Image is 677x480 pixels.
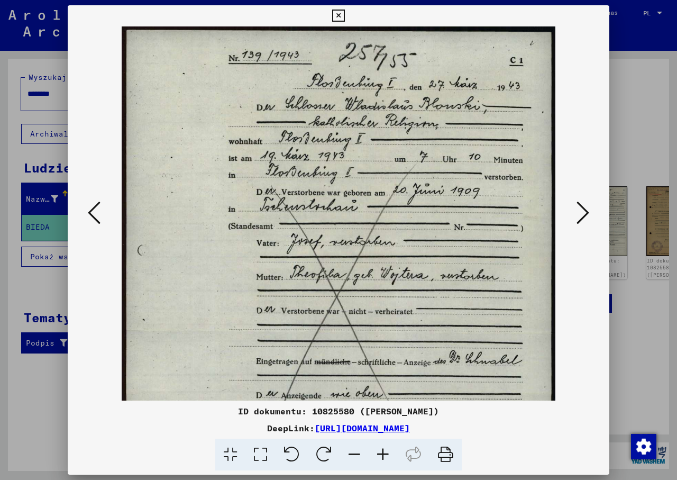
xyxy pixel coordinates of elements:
[315,423,410,433] a: [URL][DOMAIN_NAME]
[630,433,656,459] div: Zmiana zgody
[631,434,656,459] img: Zmiana zgody
[267,423,315,433] font: DeepLink:
[238,406,439,416] font: ID dokumentu: 10825580 ([PERSON_NAME])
